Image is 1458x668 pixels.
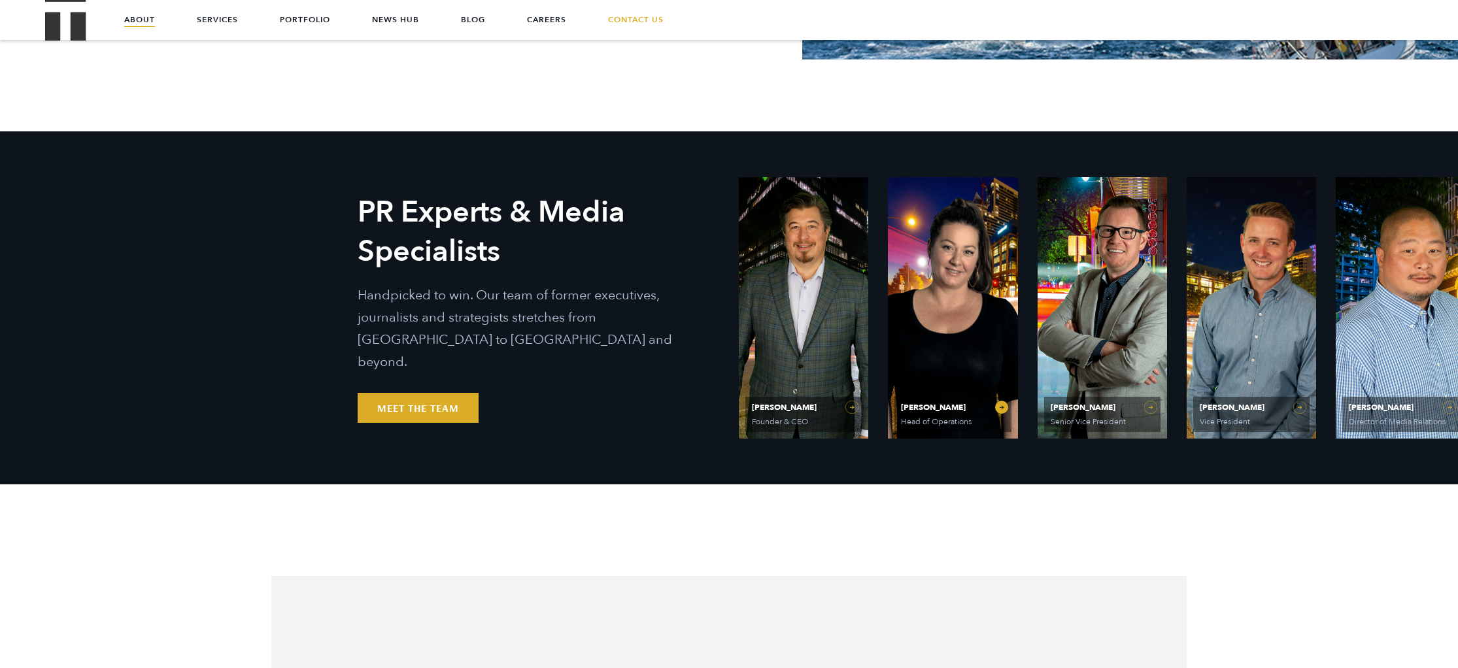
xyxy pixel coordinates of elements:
h2: PR Experts & Media Specialists [358,193,719,271]
a: View Bio for Matt Grant [1038,177,1167,439]
span: Director of Media Relations [1349,418,1450,426]
span: [PERSON_NAME] [752,403,855,411]
span: Head of Operations [901,418,1002,426]
span: [PERSON_NAME] [1200,403,1303,411]
span: Vice President [1200,418,1300,426]
span: [PERSON_NAME] [1349,403,1452,411]
span: Founder & CEO [752,418,853,426]
a: View Bio for Will Kruisbrink [1187,177,1316,439]
a: View Bio for Olivia Gardner [888,177,1017,439]
span: [PERSON_NAME] [901,403,1004,411]
span: [PERSON_NAME] [1051,403,1154,411]
a: View Bio for Ethan Parker [739,177,868,439]
a: Meet the Team [358,393,479,423]
span: Senior Vice President [1051,418,1151,426]
p: Handpicked to win. Our team of former executives, journalists and strategists stretches from [GEO... [358,284,719,373]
